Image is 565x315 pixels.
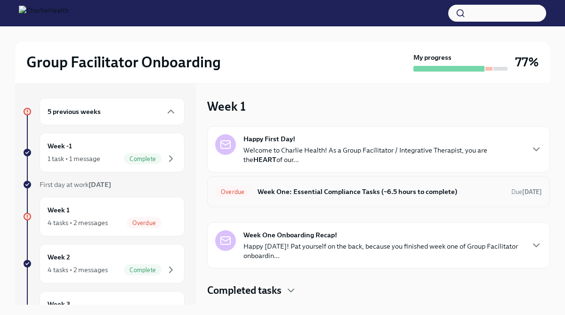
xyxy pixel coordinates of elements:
strong: [DATE] [522,188,542,195]
a: Week 24 tasks • 2 messagesComplete [23,244,185,283]
h6: Week One: Essential Compliance Tasks (~6.5 hours to complete) [258,186,504,197]
h3: 77% [515,54,539,71]
img: CharlieHealth [19,6,69,21]
a: First day at work[DATE] [23,180,185,189]
h6: Week 2 [48,252,70,262]
strong: HEART [253,155,276,164]
h2: Group Facilitator Onboarding [26,53,221,72]
a: Week 14 tasks • 2 messagesOverdue [23,197,185,236]
h3: Week 1 [207,98,246,115]
span: Overdue [215,188,250,195]
div: 4 tasks • 2 messages [48,218,108,227]
div: 1 task • 1 message [48,154,100,163]
span: First day at work [40,180,111,189]
div: Completed tasks [207,283,550,298]
p: Welcome to Charlie Health! As a Group Facilitator / Integrative Therapist, you are the of our... [243,145,523,164]
strong: Week One Onboarding Recap! [243,230,337,240]
h6: Week 3 [48,299,70,309]
strong: Happy First Day! [243,134,295,144]
span: Complete [124,267,161,274]
a: Week -11 task • 1 messageComplete [23,133,185,172]
p: Happy [DATE]! Pat yourself on the back, because you finished week one of Group Facilitator onboar... [243,242,523,260]
strong: [DATE] [89,180,111,189]
h6: 5 previous weeks [48,106,101,117]
h6: Week -1 [48,141,72,151]
div: 4 tasks • 2 messages [48,265,108,275]
span: Overdue [127,219,161,226]
a: OverdueWeek One: Essential Compliance Tasks (~6.5 hours to complete)Due[DATE] [215,184,542,199]
strong: My progress [413,53,452,62]
h6: Week 1 [48,205,70,215]
span: Due [511,188,542,195]
span: July 21st, 2025 09:00 [511,187,542,196]
h4: Completed tasks [207,283,282,298]
div: 5 previous weeks [40,98,185,125]
span: Complete [124,155,161,162]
